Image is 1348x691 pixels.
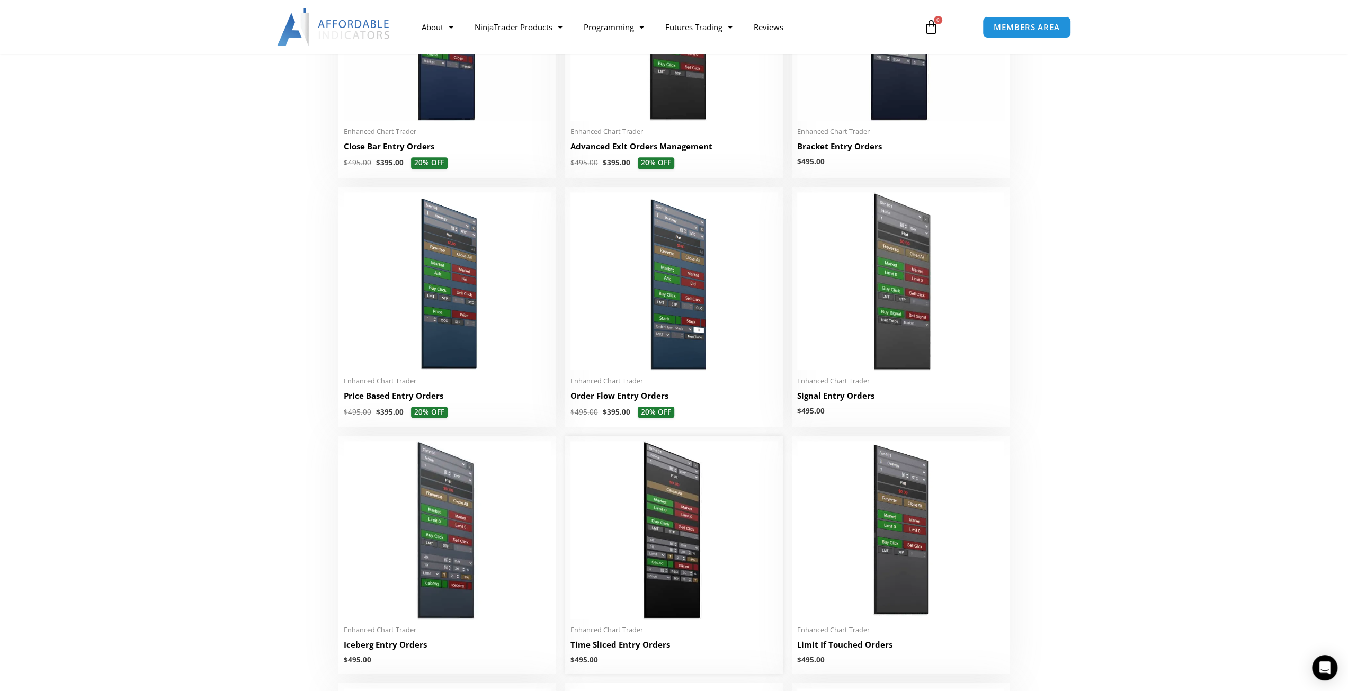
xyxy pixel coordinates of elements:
div: Open Intercom Messenger [1312,655,1337,680]
bdi: 395.00 [376,158,404,167]
h2: Bracket Entry Orders [797,141,1004,152]
span: $ [344,655,348,665]
span: $ [376,158,380,167]
span: 20% OFF [638,407,674,418]
span: $ [570,655,575,665]
a: Close Bar Entry Orders [344,141,551,157]
span: Enhanced Chart Trader [570,127,778,136]
img: Order Flow Entry Orders [570,192,778,370]
img: TimeSlicedEntryOrders [570,441,778,619]
a: Signal Entry Orders [797,390,1004,407]
a: Futures Trading [654,15,743,39]
span: Enhanced Chart Trader [344,625,551,634]
a: Order Flow Entry Orders [570,390,778,407]
img: LogoAI | Affordable Indicators – NinjaTrader [277,8,391,46]
a: Price Based Entry Orders [344,390,551,407]
span: Enhanced Chart Trader [570,376,778,385]
a: MEMBERS AREA [983,16,1071,38]
h2: Limit If Touched Orders [797,639,1004,650]
span: $ [344,158,348,167]
span: 20% OFF [411,157,448,169]
span: $ [797,655,801,665]
bdi: 495.00 [797,655,825,665]
bdi: 495.00 [570,655,598,665]
a: Limit If Touched Orders [797,639,1004,656]
a: Reviews [743,15,793,39]
a: Time Sliced Entry Orders [570,639,778,656]
a: Advanced Exit Orders Management [570,141,778,157]
span: $ [797,406,801,416]
bdi: 495.00 [570,158,598,167]
bdi: 495.00 [797,406,825,416]
bdi: 395.00 [603,158,630,167]
h2: Price Based Entry Orders [344,390,551,401]
h2: Order Flow Entry Orders [570,390,778,401]
span: Enhanced Chart Trader [797,625,1004,634]
h2: Advanced Exit Orders Management [570,141,778,152]
bdi: 395.00 [376,407,404,417]
img: IceBergEntryOrders [344,441,551,619]
img: BasicTools [797,441,1004,619]
h2: Signal Entry Orders [797,390,1004,401]
span: MEMBERS AREA [994,23,1060,31]
h2: Iceberg Entry Orders [344,639,551,650]
span: Enhanced Chart Trader [344,127,551,136]
span: $ [570,407,575,417]
bdi: 495.00 [797,157,825,166]
bdi: 495.00 [570,407,598,417]
bdi: 495.00 [344,407,371,417]
h2: Close Bar Entry Orders [344,141,551,152]
span: 0 [934,16,942,24]
span: Enhanced Chart Trader [344,376,551,385]
img: Price Based Entry Orders [344,192,551,370]
span: $ [797,157,801,166]
a: Programming [573,15,654,39]
span: Enhanced Chart Trader [570,625,778,634]
span: 20% OFF [638,157,674,169]
a: Bracket Entry Orders [797,141,1004,157]
bdi: 495.00 [344,158,371,167]
span: Enhanced Chart Trader [797,127,1004,136]
a: NinjaTrader Products [464,15,573,39]
span: $ [570,158,575,167]
bdi: 395.00 [603,407,630,417]
span: Enhanced Chart Trader [797,376,1004,385]
a: About [411,15,464,39]
h2: Time Sliced Entry Orders [570,639,778,650]
span: $ [603,407,607,417]
span: $ [603,158,607,167]
span: 20% OFF [411,407,448,418]
a: Iceberg Entry Orders [344,639,551,656]
nav: Menu [411,15,911,39]
span: $ [344,407,348,417]
bdi: 495.00 [344,655,371,665]
img: SignalEntryOrders [797,192,1004,370]
span: $ [376,407,380,417]
a: 0 [908,12,954,42]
